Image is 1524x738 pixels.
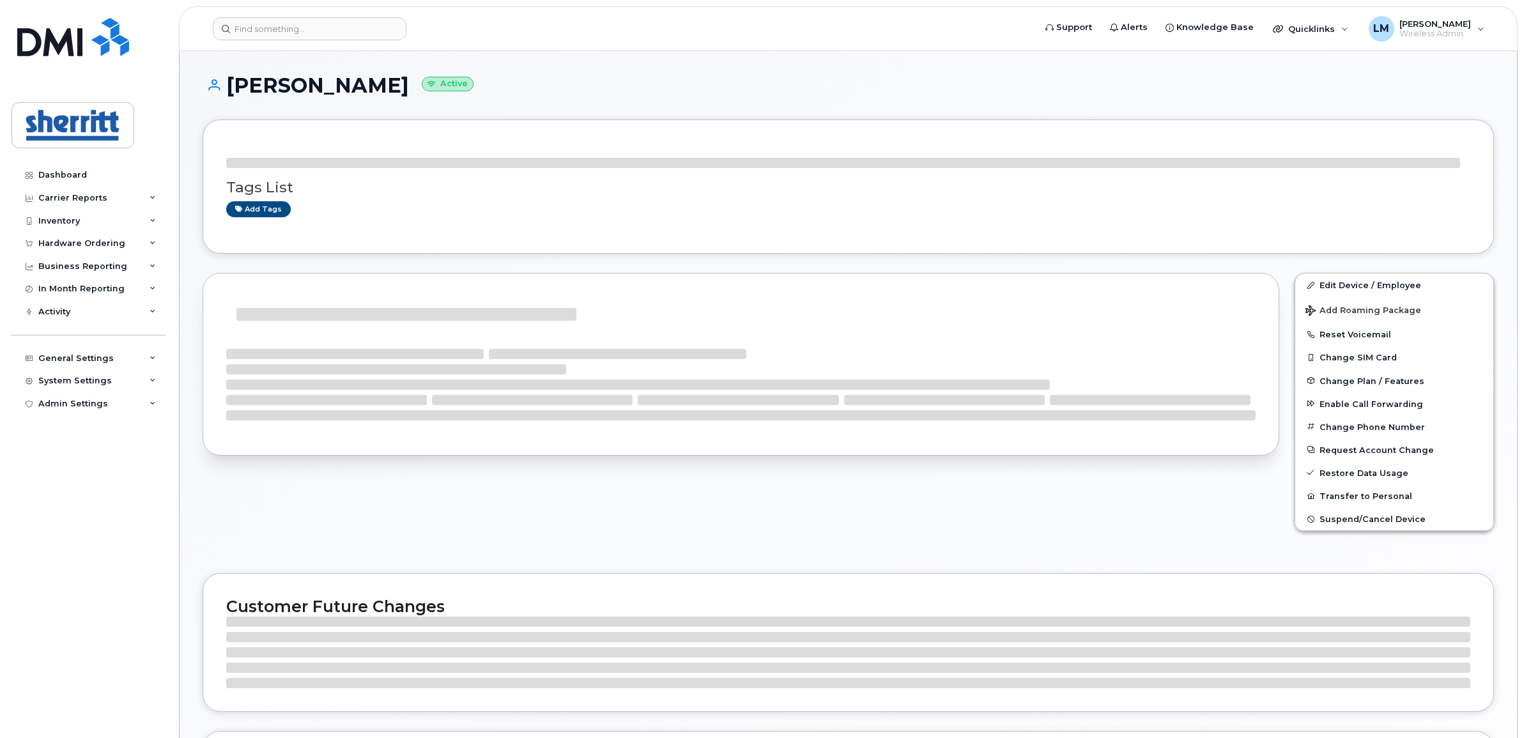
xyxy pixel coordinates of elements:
[1320,399,1423,408] span: Enable Call Forwarding
[226,201,291,217] a: Add tags
[1295,507,1493,530] button: Suspend/Cancel Device
[1305,305,1421,318] span: Add Roaming Package
[203,74,1494,96] h1: [PERSON_NAME]
[226,597,1470,616] h2: Customer Future Changes
[1320,514,1426,524] span: Suspend/Cancel Device
[422,77,473,91] small: Active
[1295,461,1493,484] a: Restore Data Usage
[1295,369,1493,392] button: Change Plan / Features
[1295,415,1493,438] button: Change Phone Number
[1295,273,1493,296] a: Edit Device / Employee
[226,180,1470,196] h3: Tags List
[1320,376,1424,385] span: Change Plan / Features
[1295,346,1493,369] button: Change SIM Card
[1295,392,1493,415] button: Enable Call Forwarding
[1295,438,1493,461] button: Request Account Change
[1295,484,1493,507] button: Transfer to Personal
[1295,323,1493,346] button: Reset Voicemail
[1295,296,1493,323] button: Add Roaming Package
